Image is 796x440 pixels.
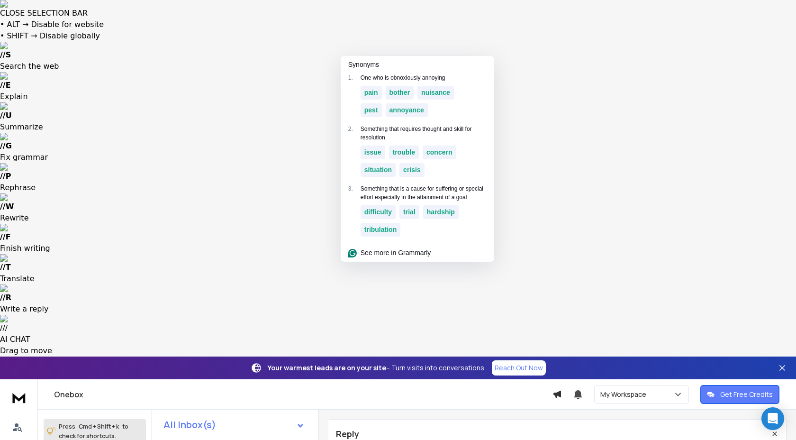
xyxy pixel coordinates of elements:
button: Get Free Credits [700,385,779,404]
p: Reach Out Now [495,363,543,373]
strong: Your warmest leads are on your site [268,363,386,372]
img: logo [9,389,28,406]
p: – Turn visits into conversations [268,363,484,373]
p: My Workspace [600,390,650,399]
a: Reach Out Now [492,360,546,376]
h1: Onebox [54,389,552,400]
div: Open Intercom Messenger [761,407,784,430]
p: Get Free Credits [720,390,773,399]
